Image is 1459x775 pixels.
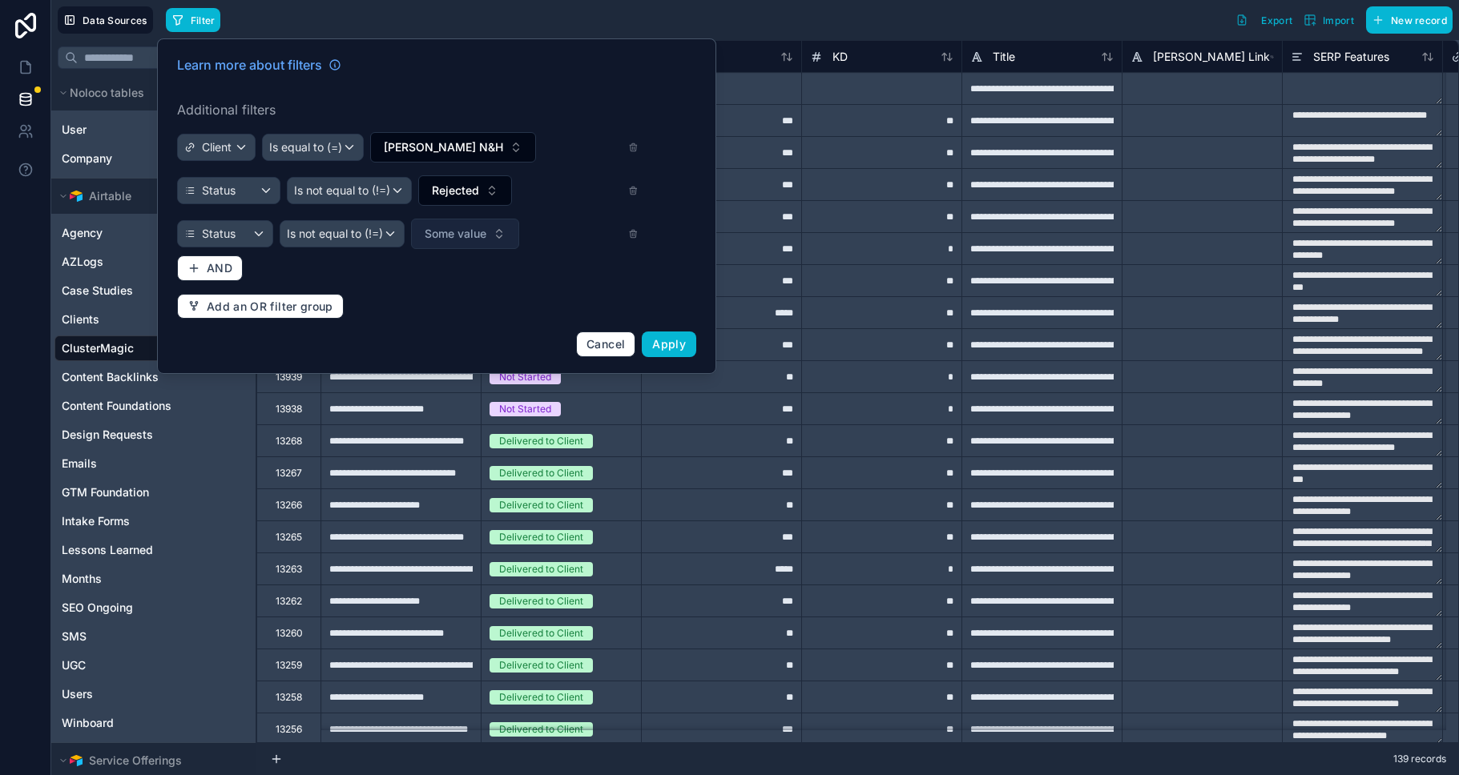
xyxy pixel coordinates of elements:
span: 139 records [1393,753,1446,765]
button: Select Button [370,132,536,163]
div: Delivered to Client [499,562,583,576]
button: Add an OR filter group [177,294,344,319]
button: Status [177,220,273,247]
div: Delivered to Client [499,498,583,512]
span: Cancel [586,337,625,351]
div: 13263 [276,563,302,576]
div: Not Started [499,370,551,384]
span: AND [207,261,232,275]
span: Client [202,139,232,155]
div: Delivered to Client [499,594,583,608]
span: Status [202,226,236,242]
button: Filter [166,8,221,32]
button: Is not equal to (!=) [287,177,412,204]
a: Learn more about filters [177,55,341,74]
span: Data Sources [83,14,147,26]
div: 13256 [276,723,302,736]
button: Client [177,134,256,161]
span: SERP Features [1313,49,1389,65]
span: Is not equal to (!=) [294,183,390,199]
div: Delivered to Client [499,658,583,673]
span: Export [1261,14,1292,26]
div: Delivered to Client [499,626,583,640]
div: Delivered to Client [499,722,583,737]
div: 13939 [276,371,302,383]
div: 13258 [276,691,302,704]
div: 13262 [276,595,302,608]
span: Import [1323,14,1354,26]
span: Rejected [432,183,479,199]
span: [PERSON_NAME] N&H [384,139,503,155]
div: 13266 [276,499,302,512]
span: Learn more about filters [177,55,322,74]
span: Title [993,49,1015,65]
button: Select Button [411,219,519,249]
span: New record [1391,14,1447,26]
div: Delivered to Client [499,434,583,448]
div: 13938 [276,403,302,416]
div: 13260 [276,627,303,640]
span: Filter [191,14,216,26]
span: KD [832,49,848,65]
div: 13268 [276,435,302,448]
div: 13259 [276,659,302,672]
span: Some value [425,226,486,242]
span: Status [202,183,236,199]
button: Is equal to (=) [262,134,364,161]
button: Status [177,177,280,204]
span: Apply [652,337,686,351]
span: Add an OR filter group [207,299,333,314]
button: Cancel [576,331,635,357]
div: 13265 [276,531,302,544]
span: Is equal to (=) [269,139,342,155]
button: Import [1298,6,1360,34]
button: Data Sources [58,6,153,34]
button: Select Button [418,175,512,206]
a: New record [1360,6,1453,34]
span: Is not equal to (!=) [287,226,383,242]
label: Additional filters [177,100,696,119]
div: Delivered to Client [499,530,583,544]
div: 13267 [276,467,302,480]
span: [PERSON_NAME] Link [1153,49,1270,65]
div: Not Started [499,402,551,416]
div: Delivered to Client [499,690,583,705]
button: Apply [642,331,696,357]
button: Export [1230,6,1298,34]
button: New record [1366,6,1453,34]
button: AND [177,255,243,281]
button: Is not equal to (!=) [280,220,405,247]
div: Delivered to Client [499,466,583,480]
